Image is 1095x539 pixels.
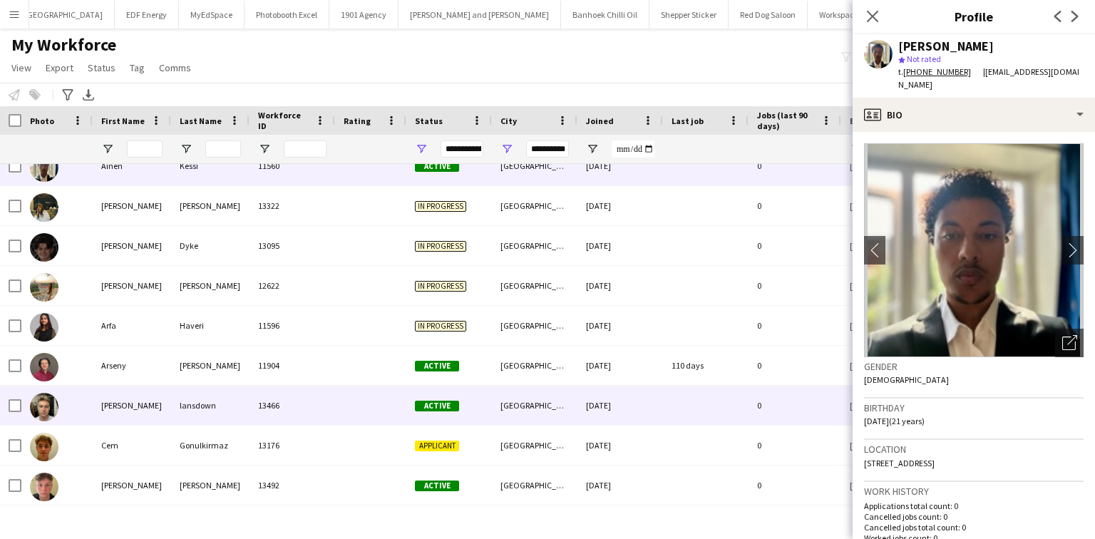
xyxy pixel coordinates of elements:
[250,306,335,345] div: 11596
[492,386,577,425] div: [GEOGRAPHIC_DATA]
[179,1,245,29] button: MyEdSpace
[864,511,1084,522] p: Cancelled jobs count: 0
[561,1,649,29] button: Banhoek Chilli Oil
[492,186,577,225] div: [GEOGRAPHIC_DATA]
[171,346,250,385] div: [PERSON_NAME]
[250,186,335,225] div: 13322
[415,143,428,155] button: Open Filter Menu
[250,426,335,465] div: 13176
[130,61,145,74] span: Tag
[171,266,250,305] div: [PERSON_NAME]
[749,306,841,345] div: 0
[30,115,54,126] span: Photo
[898,66,983,78] div: t.
[577,306,663,345] div: [DATE]
[586,143,599,155] button: Open Filter Menu
[492,466,577,505] div: [GEOGRAPHIC_DATA]
[672,115,704,126] span: Last job
[492,346,577,385] div: [GEOGRAPHIC_DATA]
[663,346,749,385] div: 110 days
[30,233,58,262] img: Alexander Dyke
[30,393,58,421] img: bruno lansdown
[30,273,58,302] img: Amy Dhillon
[171,466,250,505] div: [PERSON_NAME]
[93,306,171,345] div: Arfa
[30,433,58,461] img: Cem Gonulkirmaz
[898,40,994,53] div: [PERSON_NAME]
[577,466,663,505] div: [DATE]
[415,401,459,411] span: Active
[171,426,250,465] div: Gonulkirmaz
[153,58,197,77] a: Comms
[612,140,654,158] input: Joined Filter Input
[492,226,577,265] div: [GEOGRAPHIC_DATA]
[577,226,663,265] div: [DATE]
[492,146,577,185] div: [GEOGRAPHIC_DATA]
[907,53,941,64] span: Not rated
[284,140,327,158] input: Workforce ID Filter Input
[415,241,466,252] span: In progress
[250,386,335,425] div: 13466
[101,143,114,155] button: Open Filter Menu
[250,346,335,385] div: 11904
[93,346,171,385] div: Arseny
[864,401,1084,414] h3: Birthday
[30,473,58,501] img: Connor Vaughan
[577,426,663,465] div: [DATE]
[749,346,841,385] div: 0
[59,86,76,103] app-action-btn: Advanced filters
[749,186,841,225] div: 0
[171,146,250,185] div: Kessi
[898,66,1079,90] span: | [EMAIL_ADDRESS][DOMAIN_NAME]
[850,143,863,155] button: Open Filter Menu
[93,386,171,425] div: [PERSON_NAME]
[415,115,443,126] span: Status
[415,361,459,371] span: Active
[500,115,517,126] span: City
[415,441,459,451] span: Applicant
[1055,329,1084,357] div: Open photos pop-in
[492,426,577,465] div: [GEOGRAPHIC_DATA]
[250,266,335,305] div: 12622
[93,226,171,265] div: [PERSON_NAME]
[586,115,614,126] span: Joined
[749,426,841,465] div: 0
[577,266,663,305] div: [DATE]
[749,146,841,185] div: 0
[30,313,58,342] img: Arfa Haveri
[127,140,163,158] input: First Name Filter Input
[577,186,663,225] div: [DATE]
[344,115,371,126] span: Rating
[415,281,466,292] span: In progress
[245,1,329,29] button: Photobooth Excel
[82,58,121,77] a: Status
[526,140,569,158] input: City Filter Input
[864,458,935,468] span: [STREET_ADDRESS]
[749,266,841,305] div: 0
[492,306,577,345] div: [GEOGRAPHIC_DATA]
[93,426,171,465] div: Cem
[850,115,873,126] span: Email
[864,443,1084,456] h3: Location
[864,360,1084,373] h3: Gender
[903,66,983,77] a: [PHONE_NUMBER]
[258,143,271,155] button: Open Filter Menu
[577,346,663,385] div: [DATE]
[80,86,97,103] app-action-btn: Export XLSX
[250,466,335,505] div: 13492
[649,1,729,29] button: Shepper Sticker
[415,161,459,172] span: Active
[115,1,179,29] button: EDF Energy
[30,153,58,182] img: Ainen Kessi
[46,61,73,74] span: Export
[159,61,191,74] span: Comms
[864,485,1084,498] h3: Work history
[757,110,816,131] span: Jobs (last 90 days)
[729,1,808,29] button: Red Dog Saloon
[30,193,58,222] img: Aishwarya Bhore
[492,266,577,305] div: [GEOGRAPHIC_DATA]
[171,226,250,265] div: Dyke
[88,61,115,74] span: Status
[40,58,79,77] a: Export
[864,143,1084,357] img: Crew avatar or photo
